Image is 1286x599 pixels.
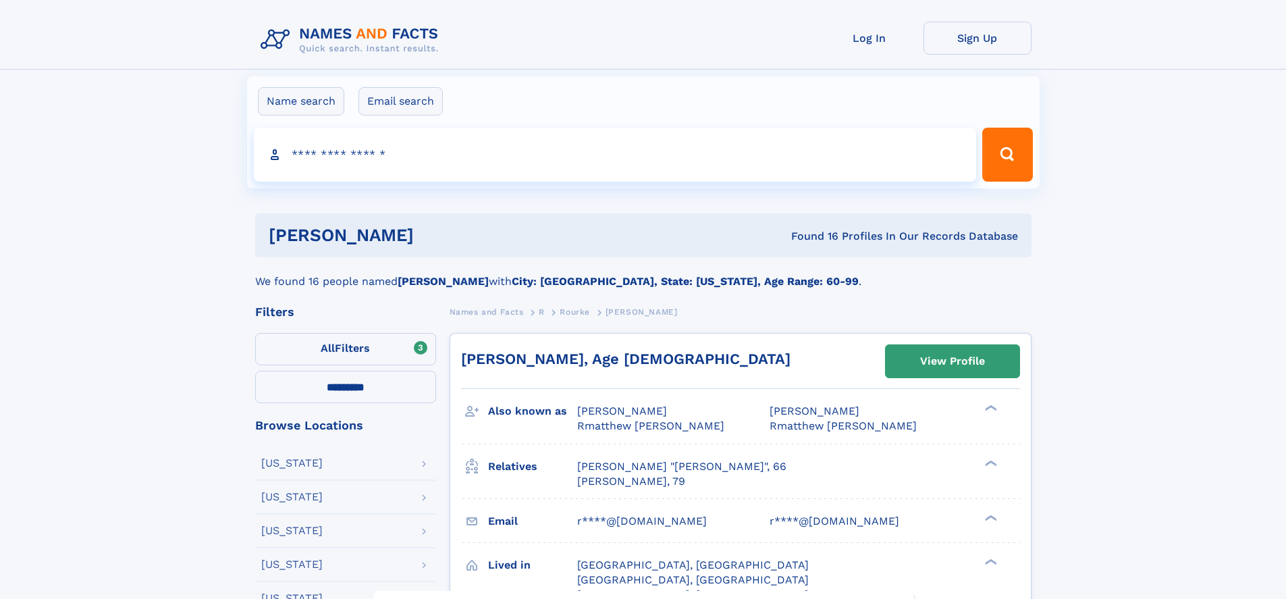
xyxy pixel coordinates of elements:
div: ❯ [982,459,998,467]
span: [PERSON_NAME] [577,405,667,417]
label: Filters [255,333,436,365]
a: Log In [815,22,923,55]
label: Name search [258,87,344,115]
a: [PERSON_NAME], Age [DEMOGRAPHIC_DATA] [461,350,791,367]
b: [PERSON_NAME] [398,275,489,288]
span: [GEOGRAPHIC_DATA], [GEOGRAPHIC_DATA] [577,573,809,586]
a: [PERSON_NAME] "[PERSON_NAME]", 66 [577,459,786,474]
div: ❯ [982,513,998,522]
span: Rmatthew [PERSON_NAME] [577,419,724,432]
div: ❯ [982,557,998,566]
a: View Profile [886,345,1019,377]
div: [US_STATE] [261,525,323,536]
h3: Email [488,510,577,533]
h3: Lived in [488,554,577,577]
span: [PERSON_NAME] [606,307,678,317]
img: Logo Names and Facts [255,22,450,58]
div: [US_STATE] [261,458,323,469]
div: [US_STATE] [261,492,323,502]
a: Sign Up [923,22,1032,55]
div: [US_STATE] [261,559,323,570]
h3: Relatives [488,455,577,478]
input: search input [254,128,977,182]
h1: [PERSON_NAME] [269,227,603,244]
span: [PERSON_NAME] [770,405,859,417]
span: Rmatthew [PERSON_NAME] [770,419,917,432]
b: City: [GEOGRAPHIC_DATA], State: [US_STATE], Age Range: 60-99 [512,275,859,288]
a: R [539,303,545,320]
a: [PERSON_NAME], 79 [577,474,685,489]
div: Found 16 Profiles In Our Records Database [602,229,1018,244]
div: We found 16 people named with . [255,257,1032,290]
h3: Also known as [488,400,577,423]
div: View Profile [920,346,985,377]
label: Email search [358,87,443,115]
span: Rourke [560,307,590,317]
button: Search Button [982,128,1032,182]
a: Rourke [560,303,590,320]
span: [GEOGRAPHIC_DATA], [GEOGRAPHIC_DATA] [577,558,809,571]
div: ❯ [982,404,998,413]
span: R [539,307,545,317]
div: Browse Locations [255,419,436,432]
a: Names and Facts [450,303,524,320]
div: Filters [255,306,436,318]
span: All [321,342,335,355]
